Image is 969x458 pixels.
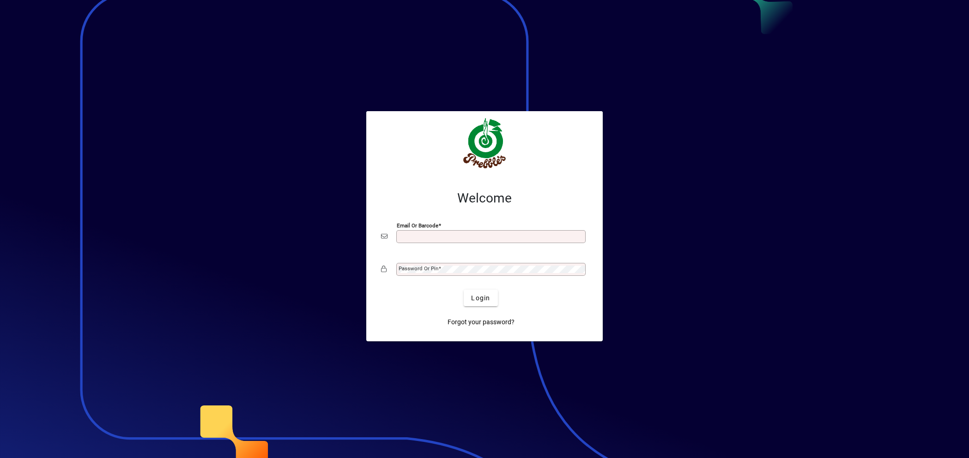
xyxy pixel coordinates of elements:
[381,190,588,206] h2: Welcome
[448,317,515,327] span: Forgot your password?
[471,293,490,303] span: Login
[399,265,438,272] mat-label: Password or Pin
[464,290,497,306] button: Login
[444,314,518,330] a: Forgot your password?
[397,222,438,229] mat-label: Email or Barcode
